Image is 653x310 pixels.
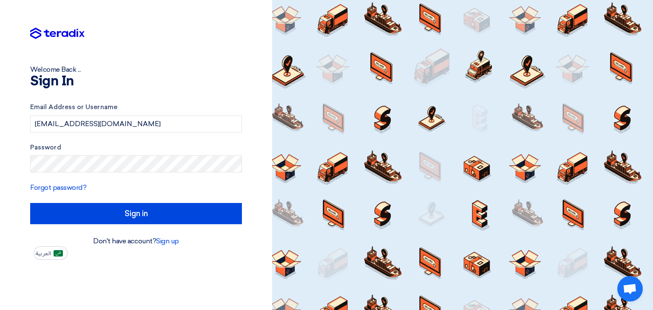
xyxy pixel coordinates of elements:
a: Sign up [156,237,179,245]
a: Forgot password? [30,183,86,192]
img: Teradix logo [30,28,85,39]
img: ar-AR.png [54,250,63,256]
div: Open chat [617,276,643,302]
div: Don't have account? [30,236,242,246]
label: Email Address or Username [30,102,242,112]
label: Password [30,143,242,152]
input: Enter your business email or username [30,116,242,132]
div: Welcome Back ... [30,65,242,75]
h1: Sign In [30,75,242,88]
button: العربية [34,246,68,260]
span: العربية [36,251,51,256]
input: Sign in [30,203,242,224]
